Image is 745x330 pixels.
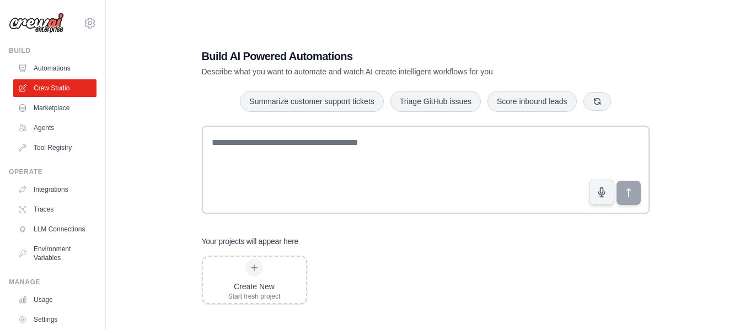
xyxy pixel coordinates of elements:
a: Usage [13,291,97,309]
a: Tool Registry [13,139,97,156]
p: Describe what you want to automate and watch AI create intelligent workflows for you [202,66,572,77]
h3: Your projects will appear here [202,236,299,247]
div: Create New [228,281,281,292]
img: Logo [9,13,64,34]
a: Agents [13,119,97,137]
button: Get new suggestions [583,92,611,111]
a: Automations [13,59,97,77]
h1: Build AI Powered Automations [202,48,572,64]
a: Integrations [13,181,97,198]
div: Build [9,46,97,55]
a: Marketplace [13,99,97,117]
a: LLM Connections [13,220,97,238]
div: Manage [9,278,97,286]
button: Click to speak your automation idea [589,180,614,205]
a: Environment Variables [13,240,97,267]
div: Start fresh project [228,292,281,301]
a: Traces [13,201,97,218]
a: Settings [13,311,97,328]
div: Operate [9,167,97,176]
button: Score inbound leads [487,91,577,112]
button: Triage GitHub issues [390,91,481,112]
a: Crew Studio [13,79,97,97]
button: Summarize customer support tickets [240,91,383,112]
